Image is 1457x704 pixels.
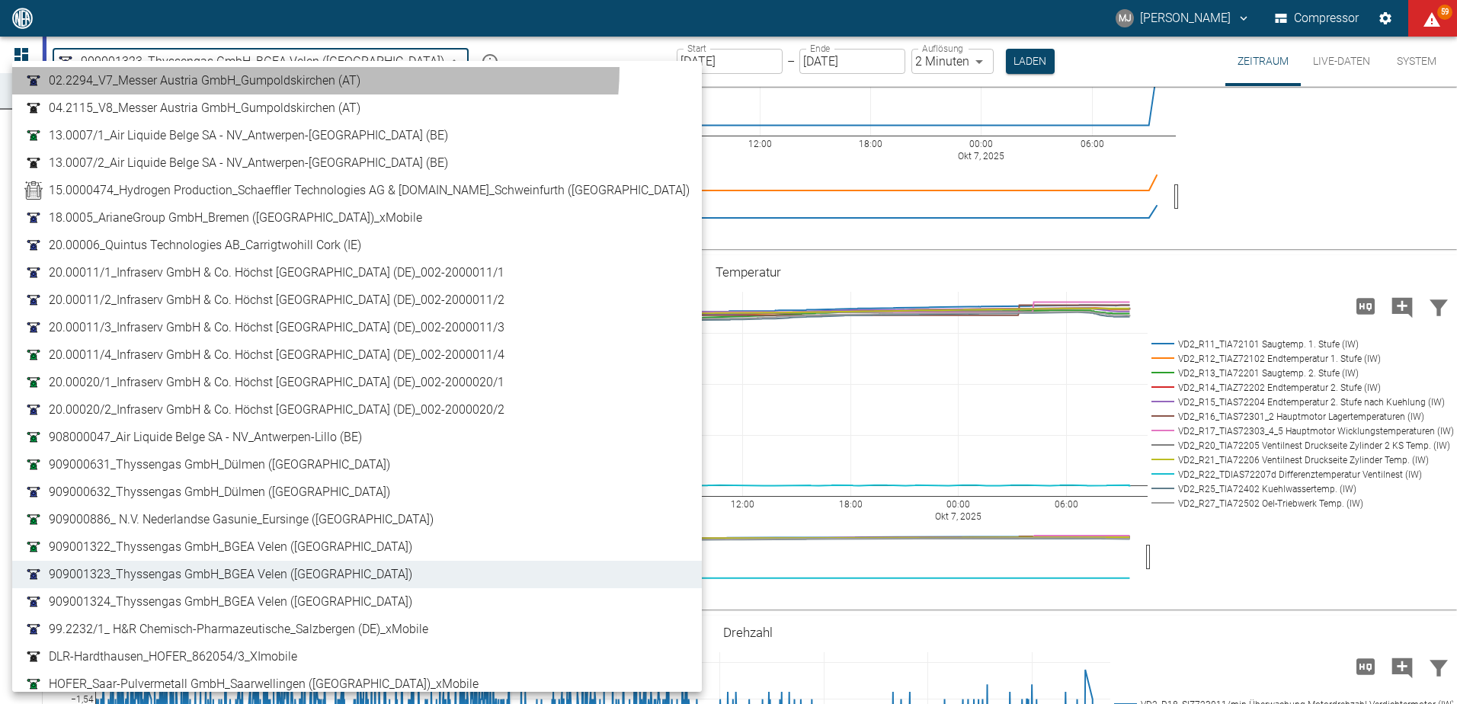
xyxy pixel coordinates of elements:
span: 18.0005_ArianeGroup GmbH_Bremen ([GEOGRAPHIC_DATA])_xMobile [49,209,422,227]
span: DLR-Hardthausen_HOFER_862054/3_XImobile [49,648,297,666]
span: 20.00011/2_Infraserv GmbH & Co. Höchst [GEOGRAPHIC_DATA] (DE)_002-2000011/2 [49,291,504,309]
span: 909000886_ N.V. Nederlandse Gasunie_Eursinge ([GEOGRAPHIC_DATA]) [49,510,434,529]
span: 20.00020/1_Infraserv GmbH & Co. Höchst [GEOGRAPHIC_DATA] (DE)_002-2000020/1 [49,373,504,392]
a: 20.00011/2_Infraserv GmbH & Co. Höchst [GEOGRAPHIC_DATA] (DE)_002-2000011/2 [24,291,690,309]
span: 99.2232/1_ H&R Chemisch-Pharmazeutische_Salzbergen (DE)_xMobile [49,620,428,638]
a: 13.0007/2_Air Liquide Belge SA - NV_Antwerpen-[GEOGRAPHIC_DATA] (BE) [24,154,690,172]
a: 04.2115_V8_Messer Austria GmbH_Gumpoldskirchen (AT) [24,99,690,117]
a: 909001322_Thyssengas GmbH_BGEA Velen ([GEOGRAPHIC_DATA]) [24,538,690,556]
span: 909000632_Thyssengas GmbH_Dülmen ([GEOGRAPHIC_DATA]) [49,483,390,501]
span: 02.2294_V7_Messer Austria GmbH_Gumpoldskirchen (AT) [49,72,360,90]
span: 909000631_Thyssengas GmbH_Dülmen ([GEOGRAPHIC_DATA]) [49,456,390,474]
a: 909001324_Thyssengas GmbH_BGEA Velen ([GEOGRAPHIC_DATA]) [24,593,690,611]
a: 18.0005_ArianeGroup GmbH_Bremen ([GEOGRAPHIC_DATA])_xMobile [24,209,690,227]
a: 20.00011/3_Infraserv GmbH & Co. Höchst [GEOGRAPHIC_DATA] (DE)_002-2000011/3 [24,318,690,337]
a: 99.2232/1_ H&R Chemisch-Pharmazeutische_Salzbergen (DE)_xMobile [24,620,690,638]
a: 20.00011/4_Infraserv GmbH & Co. Höchst [GEOGRAPHIC_DATA] (DE)_002-2000011/4 [24,346,690,364]
span: 909001323_Thyssengas GmbH_BGEA Velen ([GEOGRAPHIC_DATA]) [49,565,412,584]
a: 20.00020/1_Infraserv GmbH & Co. Höchst [GEOGRAPHIC_DATA] (DE)_002-2000020/1 [24,373,690,392]
span: 20.00011/3_Infraserv GmbH & Co. Höchst [GEOGRAPHIC_DATA] (DE)_002-2000011/3 [49,318,504,337]
a: 02.2294_V7_Messer Austria GmbH_Gumpoldskirchen (AT) [24,72,690,90]
span: 20.00011/1_Infraserv GmbH & Co. Höchst [GEOGRAPHIC_DATA] (DE)_002-2000011/1 [49,264,504,282]
a: 20.00020/2_Infraserv GmbH & Co. Höchst [GEOGRAPHIC_DATA] (DE)_002-2000020/2 [24,401,690,419]
a: 908000047_Air Liquide Belge SA - NV_Antwerpen-Lillo (BE) [24,428,690,446]
span: 15.0000474_Hydrogen Production_Schaeffler Technologies AG & [DOMAIN_NAME]_Schweinfurth ([GEOGRAPH... [49,181,690,200]
a: 909000631_Thyssengas GmbH_Dülmen ([GEOGRAPHIC_DATA]) [24,456,690,474]
a: 909000886_ N.V. Nederlandse Gasunie_Eursinge ([GEOGRAPHIC_DATA]) [24,510,690,529]
span: 20.00011/4_Infraserv GmbH & Co. Höchst [GEOGRAPHIC_DATA] (DE)_002-2000011/4 [49,346,504,364]
span: 908000047_Air Liquide Belge SA - NV_Antwerpen-Lillo (BE) [49,428,362,446]
a: 20.00006_Quintus Technologies AB_Carrigtwohill Cork (IE) [24,236,690,254]
span: 13.0007/2_Air Liquide Belge SA - NV_Antwerpen-[GEOGRAPHIC_DATA] (BE) [49,154,448,172]
a: DLR-Hardthausen_HOFER_862054/3_XImobile [24,648,690,666]
a: 909000632_Thyssengas GmbH_Dülmen ([GEOGRAPHIC_DATA]) [24,483,690,501]
a: 909001323_Thyssengas GmbH_BGEA Velen ([GEOGRAPHIC_DATA]) [24,565,690,584]
a: HOFER_Saar-Pulvermetall GmbH_Saarwellingen ([GEOGRAPHIC_DATA])_xMobile [24,675,690,693]
span: 909001324_Thyssengas GmbH_BGEA Velen ([GEOGRAPHIC_DATA]) [49,593,412,611]
span: 13.0007/1_Air Liquide Belge SA - NV_Antwerpen-[GEOGRAPHIC_DATA] (BE) [49,126,448,145]
span: 909001322_Thyssengas GmbH_BGEA Velen ([GEOGRAPHIC_DATA]) [49,538,412,556]
span: 04.2115_V8_Messer Austria GmbH_Gumpoldskirchen (AT) [49,99,360,117]
a: 13.0007/1_Air Liquide Belge SA - NV_Antwerpen-[GEOGRAPHIC_DATA] (BE) [24,126,690,145]
a: 15.0000474_Hydrogen Production_Schaeffler Technologies AG & [DOMAIN_NAME]_Schweinfurth ([GEOGRAPH... [24,181,690,200]
span: HOFER_Saar-Pulvermetall GmbH_Saarwellingen ([GEOGRAPHIC_DATA])_xMobile [49,675,479,693]
a: 20.00011/1_Infraserv GmbH & Co. Höchst [GEOGRAPHIC_DATA] (DE)_002-2000011/1 [24,264,690,282]
span: 20.00006_Quintus Technologies AB_Carrigtwohill Cork (IE) [49,236,361,254]
span: 20.00020/2_Infraserv GmbH & Co. Höchst [GEOGRAPHIC_DATA] (DE)_002-2000020/2 [49,401,504,419]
